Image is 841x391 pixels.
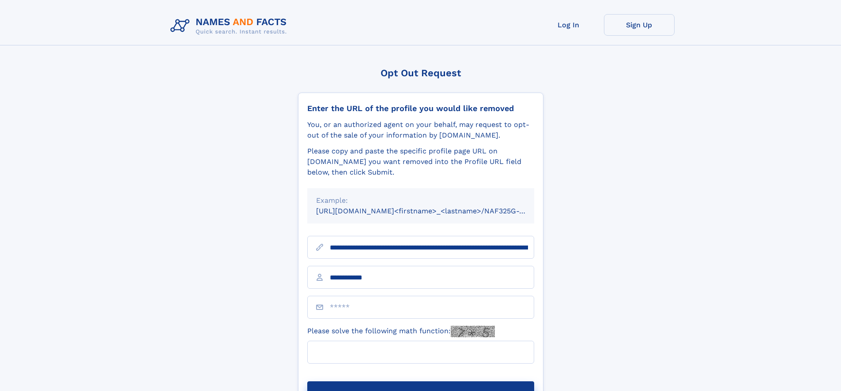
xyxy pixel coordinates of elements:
div: Enter the URL of the profile you would like removed [307,104,534,113]
small: [URL][DOMAIN_NAME]<firstname>_<lastname>/NAF325G-xxxxxxxx [316,207,551,215]
img: Logo Names and Facts [167,14,294,38]
div: Example: [316,195,525,206]
a: Sign Up [604,14,675,36]
div: Opt Out Request [298,67,543,78]
div: You, or an authorized agent on your behalf, may request to opt-out of the sale of your informatio... [307,119,534,141]
a: Log In [533,14,604,36]
label: Please solve the following math function: [307,326,495,337]
div: Please copy and paste the specific profile page URL on [DOMAIN_NAME] you want removed into the Pr... [307,146,534,178]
